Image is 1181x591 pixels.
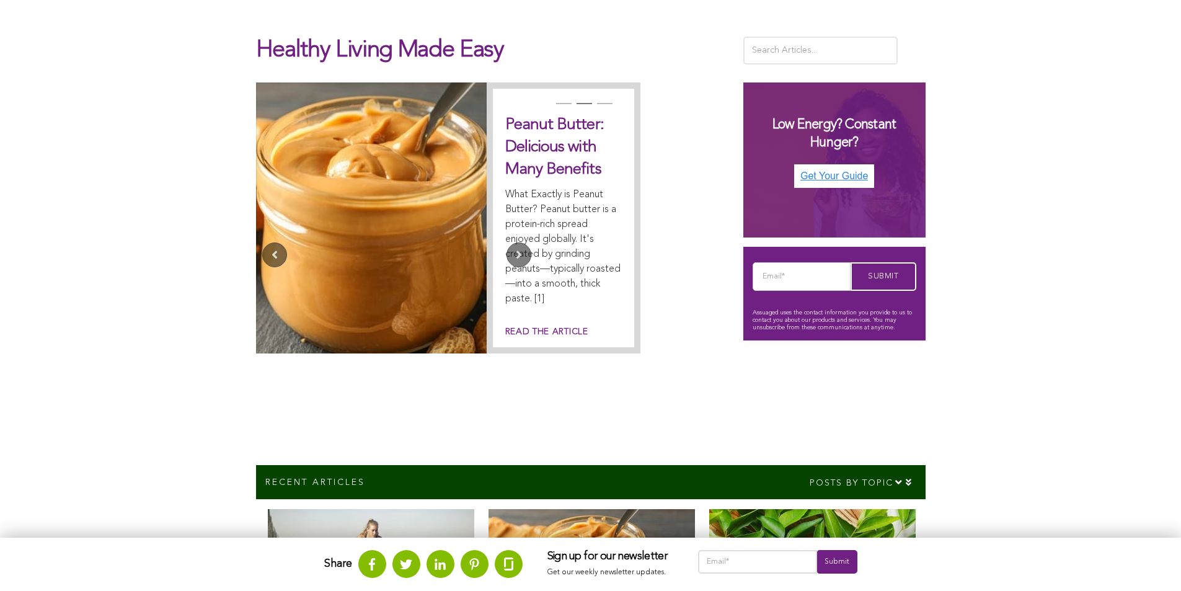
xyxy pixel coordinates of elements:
[794,164,874,188] img: Get Your Guide
[265,476,365,488] p: Recent Articles
[547,566,673,580] p: Get our weekly newsletter updates.
[753,309,916,331] p: Assuaged uses the contact information you provide to us to contact you about our products and ser...
[756,116,913,151] h3: Low Energy? Constant Hunger?
[505,187,622,306] p: What Exactly is Peanut Butter? Peanut butter is a protein-rich spread enjoyed globally. It's crea...
[505,326,588,339] a: Read the article
[556,103,568,115] button: 1 of 3
[256,37,725,76] h1: Healthy Living Made Easy
[547,550,673,564] h3: Sign up for our newsletter
[698,550,818,574] input: Email*
[504,558,513,571] img: glassdoor.svg
[597,103,609,115] button: 3 of 3
[1119,531,1181,591] iframe: Chat Widget
[505,113,622,181] h2: Peanut Butter: Delicious with Many Benefits
[577,103,589,115] button: 2 of 3
[753,262,851,291] input: Email*
[262,242,287,267] button: Previous
[743,37,898,64] input: Search Articles...
[800,465,926,499] div: Posts by topic
[851,262,916,291] input: Submit
[324,558,352,569] strong: Share
[817,550,857,574] input: Submit
[506,242,531,267] button: Next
